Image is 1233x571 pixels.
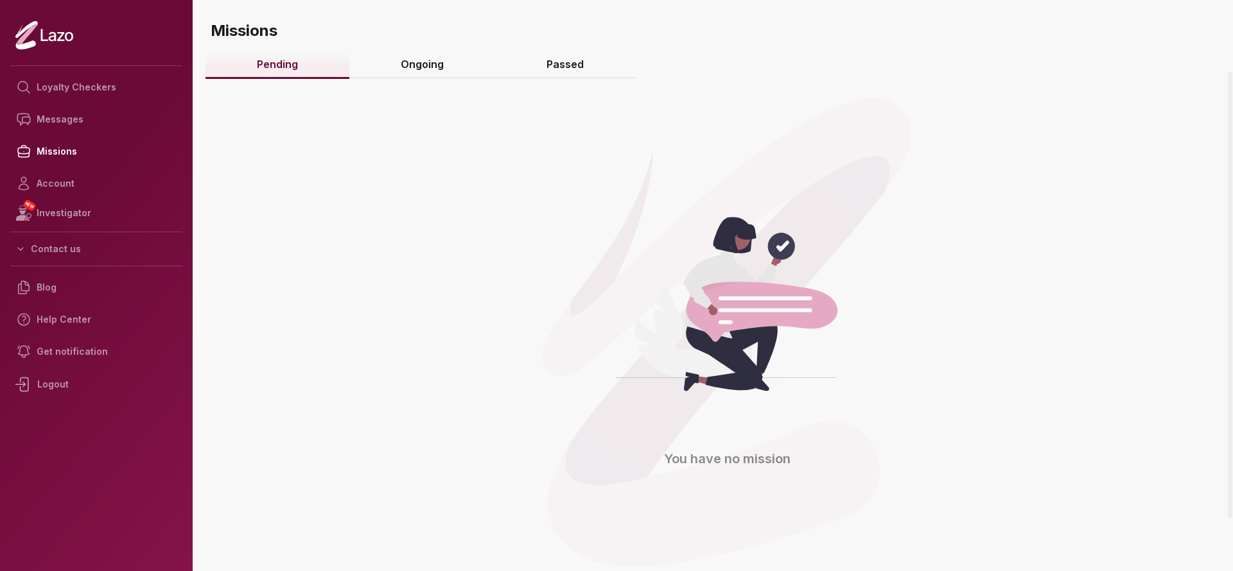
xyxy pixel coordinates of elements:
[10,336,182,368] a: Get notification
[10,303,182,336] a: Help Center
[205,51,349,79] a: Pending
[10,167,182,200] a: Account
[10,271,182,303] a: Blog
[10,71,182,103] a: Loyalty Checkers
[10,200,182,226] a: NEWInvestigator
[22,199,37,212] span: NEW
[10,237,182,260] button: Contact us
[10,103,182,135] a: Messages
[495,51,635,79] a: Passed
[349,51,495,79] a: Ongoing
[10,135,182,167] a: Missions
[10,368,182,401] div: Logout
